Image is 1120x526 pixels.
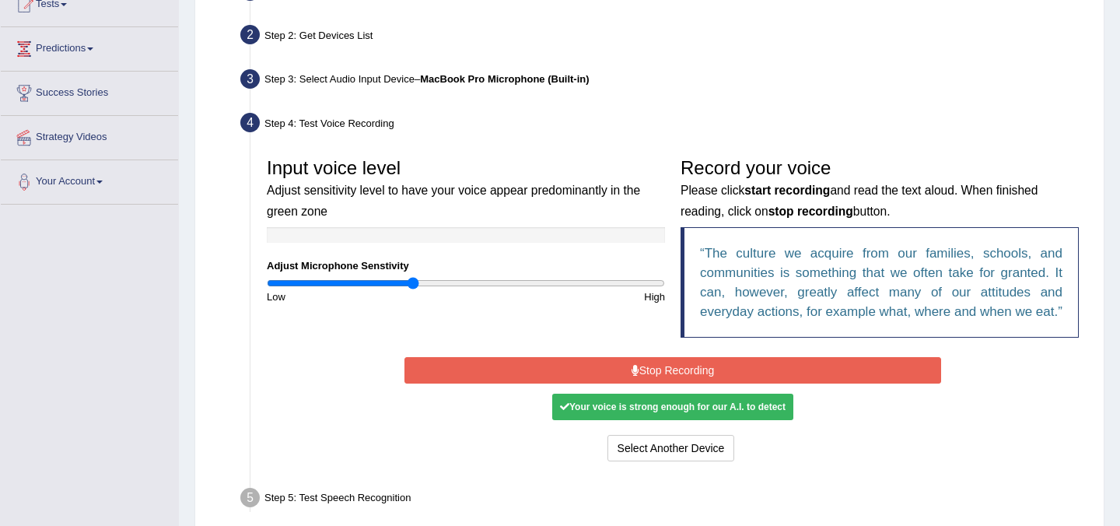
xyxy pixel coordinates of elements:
[233,483,1097,517] div: Step 5: Test Speech Recognition
[768,205,853,218] b: stop recording
[415,73,590,85] span: –
[1,27,178,66] a: Predictions
[700,246,1062,319] q: The culture we acquire from our families, schools, and communities is something that we often tak...
[267,158,665,219] h3: Input voice level
[552,394,793,420] div: Your voice is strong enough for our A.I. to detect
[233,65,1097,99] div: Step 3: Select Audio Input Device
[466,289,673,304] div: High
[744,184,830,197] b: start recording
[1,72,178,110] a: Success Stories
[420,73,589,85] b: MacBook Pro Microphone (Built-in)
[267,184,640,217] small: Adjust sensitivity level to have your voice appear predominantly in the green zone
[259,289,466,304] div: Low
[404,357,940,384] button: Stop Recording
[1,116,178,155] a: Strategy Videos
[607,435,735,461] button: Select Another Device
[233,20,1097,54] div: Step 2: Get Devices List
[681,184,1038,217] small: Please click and read the text aloud. When finished reading, click on button.
[267,258,409,273] label: Adjust Microphone Senstivity
[233,108,1097,142] div: Step 4: Test Voice Recording
[681,158,1079,219] h3: Record your voice
[1,160,178,199] a: Your Account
